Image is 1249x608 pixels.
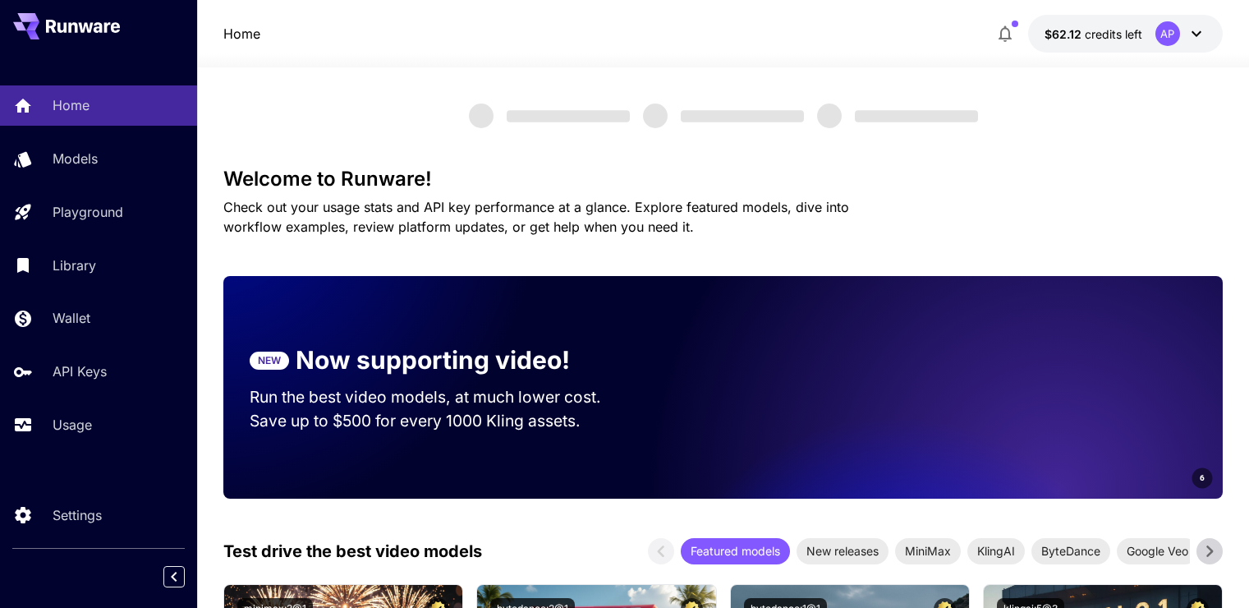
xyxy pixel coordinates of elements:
[895,542,961,560] span: MiniMax
[223,199,849,235] span: Check out your usage stats and API key performance at a glance. Explore featured models, dive int...
[1117,542,1198,560] span: Google Veo
[681,542,790,560] span: Featured models
[1031,538,1110,564] div: ByteDance
[967,538,1025,564] div: KlingAI
[296,342,570,379] p: Now supporting video!
[250,385,632,409] p: Run the best video models, at much lower cost.
[163,566,185,587] button: Collapse sidebar
[1031,542,1110,560] span: ByteDance
[223,24,260,44] nav: breadcrumb
[53,308,90,328] p: Wallet
[797,538,889,564] div: New releases
[53,202,123,222] p: Playground
[223,168,1223,191] h3: Welcome to Runware!
[250,409,632,433] p: Save up to $500 for every 1000 Kling assets.
[895,538,961,564] div: MiniMax
[797,542,889,560] span: New releases
[53,415,92,435] p: Usage
[1085,27,1142,41] span: credits left
[681,538,790,564] div: Featured models
[1117,538,1198,564] div: Google Veo
[1045,25,1142,43] div: $62.11872
[1155,21,1180,46] div: AP
[223,539,482,564] p: Test drive the best video models
[53,149,98,168] p: Models
[53,505,102,525] p: Settings
[1028,15,1223,53] button: $62.11872AP
[1045,27,1085,41] span: $62.12
[53,95,90,115] p: Home
[258,353,281,368] p: NEW
[176,562,197,592] div: Collapse sidebar
[223,24,260,44] a: Home
[1200,472,1205,484] span: 6
[53,362,107,381] p: API Keys
[53,256,96,275] p: Library
[967,542,1025,560] span: KlingAI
